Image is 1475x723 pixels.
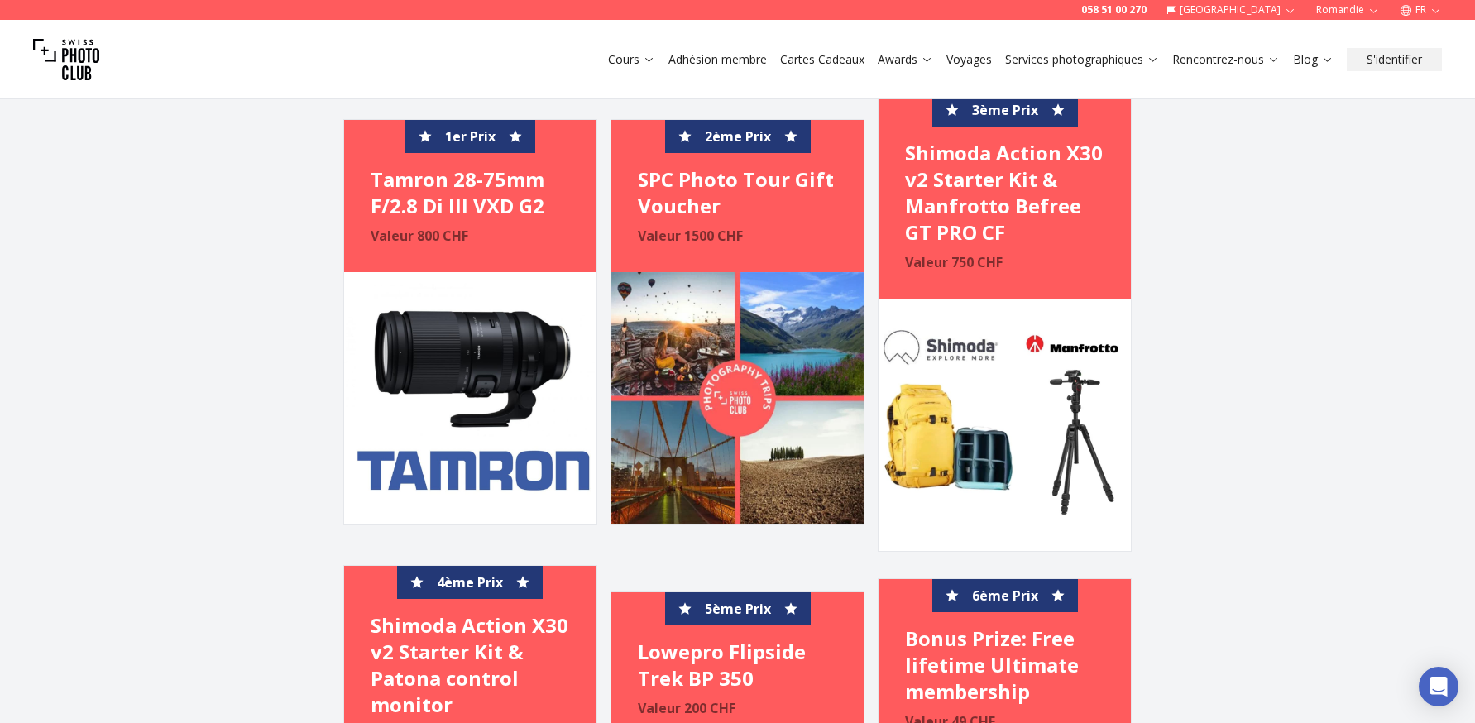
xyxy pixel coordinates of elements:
[1347,48,1442,71] button: S'identifier
[371,226,570,246] p: Valeur 800 CHF
[871,48,940,71] button: Awards
[905,140,1104,246] h4: Shimoda Action X30 v2 Starter Kit & Manfrotto Befree GT PRO CF
[905,252,1104,272] p: Valeur 750 CHF
[1081,3,1147,17] a: 058 51 00 270
[705,127,771,146] span: 2ème Prix
[773,48,871,71] button: Cartes Cadeaux
[879,299,1131,551] img: Shimoda Action X30 v2 Starter Kit & Manfrotto Befree GT PRO CF
[1293,51,1334,68] a: Blog
[940,48,998,71] button: Voyages
[445,127,496,146] span: 1er Prix
[1419,667,1458,706] div: Open Intercom Messenger
[638,639,837,692] h4: Lowepro Flipside Trek BP 350
[972,586,1038,606] span: 6ème Prix
[878,51,933,68] a: Awards
[998,48,1166,71] button: Services photographiques
[371,166,570,219] h4: Tamron 28-75mm F/2.8 Di III VXD G2
[662,48,773,71] button: Adhésion membre
[638,226,837,246] p: Valeur 1500 CHF
[972,100,1038,120] span: 3ème Prix
[344,272,596,524] img: Tamron 28-75mm F/2.8 Di III VXD G2
[601,48,662,71] button: Cours
[638,166,837,219] h4: SPC Photo Tour Gift Voucher
[638,698,837,718] p: Valeur 200 CHF
[1005,51,1159,68] a: Services photographiques
[608,51,655,68] a: Cours
[437,572,503,592] span: 4ème Prix
[780,51,864,68] a: Cartes Cadeaux
[1172,51,1280,68] a: Rencontrez-nous
[946,51,992,68] a: Voyages
[1286,48,1340,71] button: Blog
[611,272,864,524] img: SPC Photo Tour Gift Voucher
[705,599,771,619] span: 5ème Prix
[1166,48,1286,71] button: Rencontrez-nous
[905,625,1104,705] h4: Bonus Prize: Free lifetime Ultimate membership
[668,51,767,68] a: Adhésion membre
[33,26,99,93] img: Swiss photo club
[371,612,570,718] h4: Shimoda Action X30 v2 Starter Kit & Patona control monitor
